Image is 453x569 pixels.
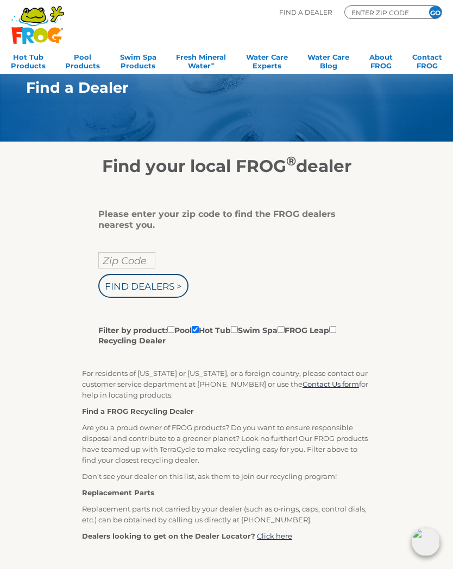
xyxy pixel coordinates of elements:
p: Are you a proud owner of FROG products? Do you want to ensure responsible disposal and contribute... [82,422,371,465]
sup: ® [286,153,296,169]
p: Replacement parts not carried by your dealer (such as o-rings, caps, control dials, etc.) can be ... [82,503,371,525]
sup: ∞ [211,61,215,67]
p: Find A Dealer [279,5,332,19]
img: openIcon [412,528,440,556]
p: Don’t see your dealer on this list, ask them to join our recycling program! [82,471,371,482]
input: Filter by product:PoolHot TubSwim SpaFROG LeapRecycling Dealer [231,326,238,333]
strong: Replacement Parts [82,488,154,497]
a: Contact Us form [303,380,359,388]
a: Swim SpaProducts [120,49,156,71]
a: Water CareBlog [307,49,349,71]
input: Find Dealers > [98,274,188,298]
h1: Find a Dealer [26,79,400,96]
a: Click here [257,532,292,540]
strong: Dealers looking to get on the Dealer Locator? [82,532,255,540]
input: Zip Code Form [350,8,416,17]
p: For residents of [US_STATE] or [US_STATE], or a foreign country, please contact our customer serv... [82,368,371,400]
input: Filter by product:PoolHot TubSwim SpaFROG LeapRecycling Dealer [329,326,336,333]
strong: Find a FROG Recycling Dealer [82,407,194,415]
h2: Find your local FROG dealer [10,156,443,176]
a: Fresh MineralWater∞ [176,49,226,71]
label: Filter by product: Pool Hot Tub Swim Spa FROG Leap Recycling Dealer [98,324,347,346]
a: ContactFROG [412,49,442,71]
div: Please enter your zip code to find the FROG dealers nearest you. [98,209,347,231]
a: Hot TubProducts [11,49,46,71]
a: PoolProducts [65,49,100,71]
input: Filter by product:PoolHot TubSwim SpaFROG LeapRecycling Dealer [278,326,285,333]
a: Water CareExperts [246,49,288,71]
input: Filter by product:PoolHot TubSwim SpaFROG LeapRecycling Dealer [167,326,174,333]
a: AboutFROG [369,49,393,71]
input: GO [429,6,442,18]
input: Filter by product:PoolHot TubSwim SpaFROG LeapRecycling Dealer [192,326,199,333]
